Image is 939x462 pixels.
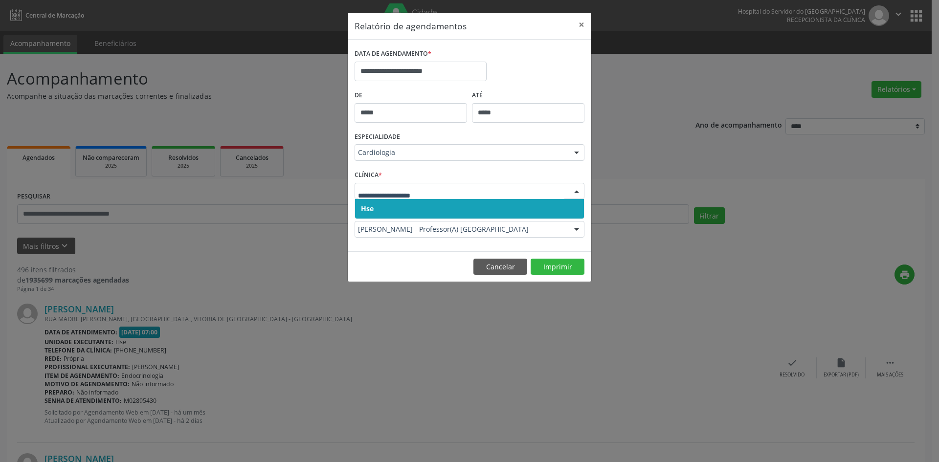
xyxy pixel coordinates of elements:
[358,148,564,157] span: Cardiologia
[361,204,374,213] span: Hse
[355,130,400,145] label: ESPECIALIDADE
[472,88,584,103] label: ATÉ
[355,20,467,32] h5: Relatório de agendamentos
[355,168,382,183] label: CLÍNICA
[355,88,467,103] label: De
[358,224,564,234] span: [PERSON_NAME] - Professor(A) [GEOGRAPHIC_DATA]
[355,46,431,62] label: DATA DE AGENDAMENTO
[572,13,591,37] button: Close
[473,259,527,275] button: Cancelar
[531,259,584,275] button: Imprimir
